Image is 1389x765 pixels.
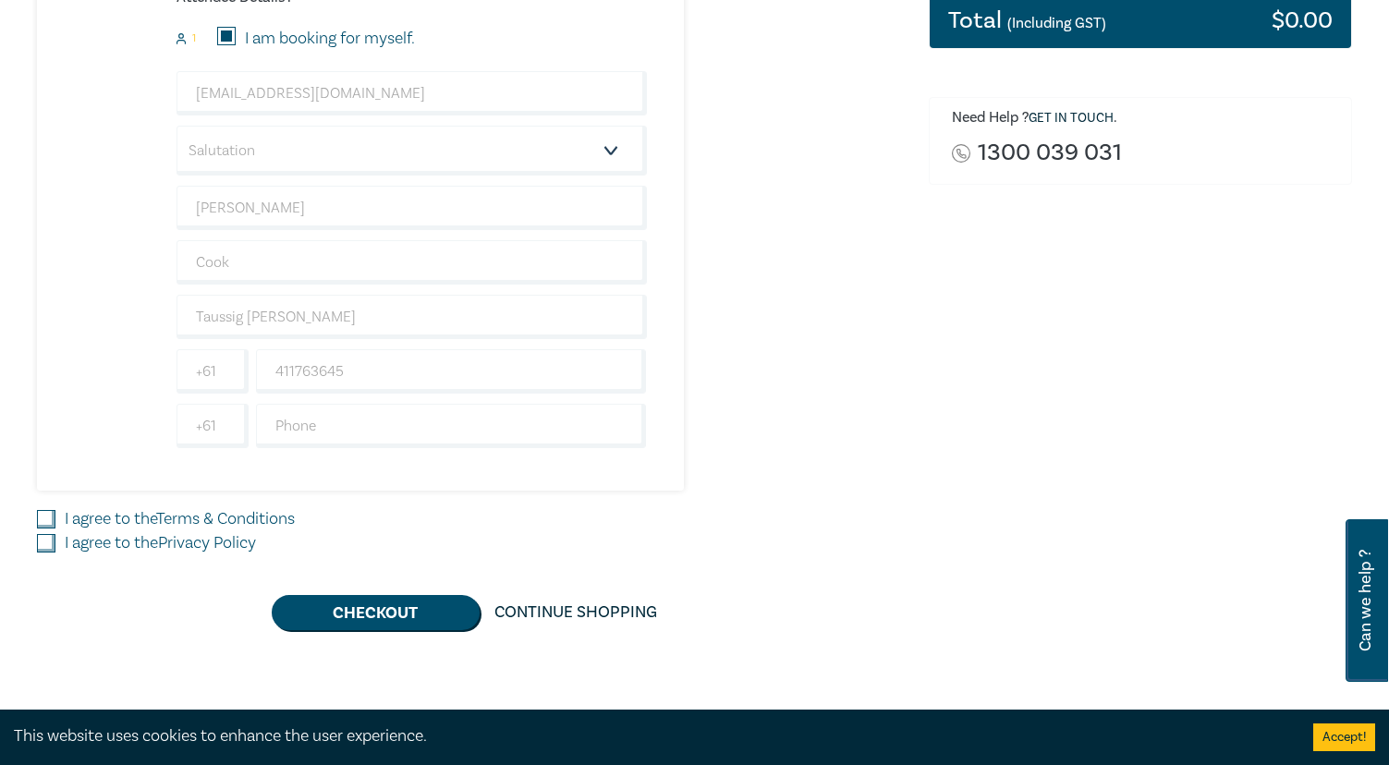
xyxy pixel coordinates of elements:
label: I agree to the [65,507,295,531]
a: Continue Shopping [480,595,672,630]
div: This website uses cookies to enhance the user experience. [14,724,1285,748]
input: Mobile* [256,349,647,394]
a: Privacy Policy [158,532,256,553]
label: I agree to the [65,531,256,555]
input: Last Name* [177,240,647,285]
span: Can we help ? [1357,530,1374,671]
input: First Name* [177,186,647,230]
h3: Total [948,8,1106,32]
h6: Need Help ? . [952,109,1338,127]
small: (Including GST) [1007,14,1106,32]
input: Company [177,295,647,339]
a: Terms & Conditions [156,508,295,529]
input: Attendee Email* [177,71,647,115]
input: Phone [256,404,647,448]
a: Get in touch [1029,110,1114,127]
label: I am booking for myself. [245,27,415,51]
small: 1 [192,32,196,45]
a: 1300 039 031 [978,140,1122,165]
button: Accept cookies [1313,723,1375,751]
input: +61 [177,404,249,448]
h3: $ 0.00 [1272,8,1333,32]
input: +61 [177,349,249,394]
button: Checkout [272,595,480,630]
